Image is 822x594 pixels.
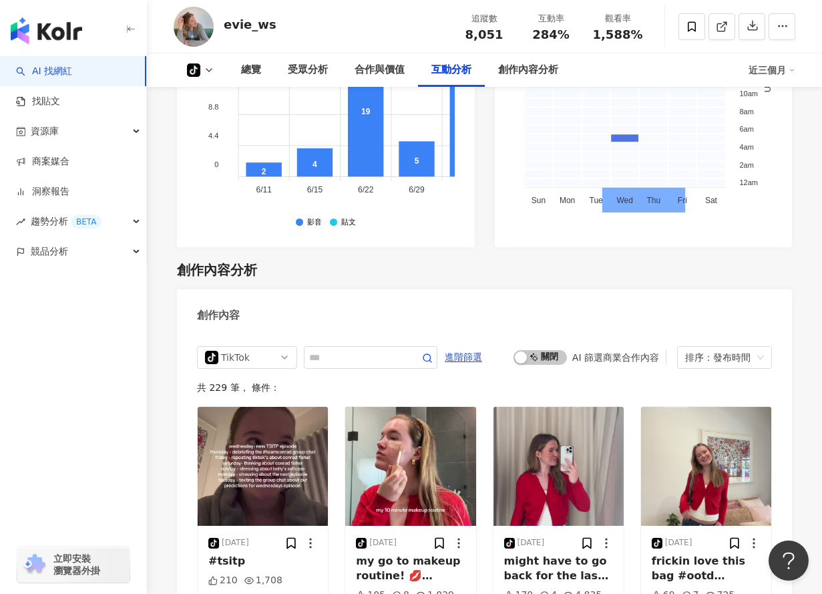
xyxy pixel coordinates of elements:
[244,574,282,587] div: 1,708
[531,196,545,205] tspan: Sun
[589,196,603,205] tspan: Tue
[559,196,574,205] tspan: Mon
[704,196,717,205] tspan: Sat
[763,62,773,92] text: UTC +8
[465,27,503,41] span: 8,051
[197,308,240,323] div: 創作內容
[409,185,425,194] tspan: 6/29
[665,537,692,549] div: [DATE]
[369,537,397,549] div: [DATE]
[444,346,483,367] button: 進階篩選
[221,347,264,368] div: TikTok
[241,62,261,78] div: 總覽
[21,554,47,575] img: chrome extension
[31,116,59,146] span: 資源庫
[504,554,613,584] div: might have to go back for the last top… #kookai #[PERSON_NAME] #fyp @KOOKAÏ
[16,217,25,227] span: rise
[431,62,471,78] div: 互動分析
[17,547,130,583] a: chrome extension立即安裝 瀏覽器外掛
[208,103,218,111] tspan: 8.8
[739,143,753,151] tspan: 4am
[31,237,68,267] span: 競品分析
[677,196,686,205] tspan: Fri
[685,347,752,368] div: 排序：發布時間
[256,185,272,194] tspan: 6/11
[345,407,475,526] img: post-image
[445,347,482,368] span: 進階篩選
[532,28,570,41] span: 284%
[341,218,356,227] div: 貼文
[222,537,249,549] div: [DATE]
[739,90,758,98] tspan: 10am
[518,537,545,549] div: [DATE]
[358,185,374,194] tspan: 6/22
[174,7,214,47] img: KOL Avatar
[739,161,753,169] tspan: 2am
[208,554,317,569] div: #tsitp
[641,407,771,526] img: post-image
[208,574,238,587] div: 210
[749,59,795,81] div: 近三個月
[739,178,758,186] tspan: 12am
[177,261,257,279] div: 創作內容分析
[593,28,643,41] span: 1,588%
[307,185,323,194] tspan: 6/15
[11,17,82,44] img: logo
[198,407,328,526] img: post-image
[16,95,60,108] a: 找貼文
[16,155,69,168] a: 商案媒合
[71,215,101,229] div: BETA
[646,196,660,205] tspan: Thu
[459,12,509,25] div: 追蹤數
[31,206,101,237] span: 趨勢分析
[526,12,576,25] div: 互動率
[214,160,218,168] tspan: 0
[498,62,558,78] div: 創作內容分析
[288,62,328,78] div: 受眾分析
[616,196,632,205] tspan: Wed
[16,65,72,78] a: searchAI 找網紅
[739,125,753,133] tspan: 6am
[572,352,659,363] div: AI 篩選商業合作內容
[592,12,643,25] div: 觀看率
[224,16,276,33] div: evie_ws
[307,218,322,227] div: 影音
[739,108,753,116] tspan: 8am
[53,553,100,577] span: 立即安裝 瀏覽器外掛
[197,382,772,393] div: 共 229 筆 ， 條件：
[356,554,465,584] div: my go to makeup routine! 💋 #makeup #makeuproutine #grwm @MCoBeauty @[PERSON_NAME] @Hourglass Cosm...
[208,132,218,140] tspan: 4.4
[355,62,405,78] div: 合作與價值
[493,407,624,526] img: post-image
[16,185,69,198] a: 洞察報告
[652,554,761,584] div: frickin love this bag #ootd #fashion #fashionoutfit #outfitinspo @supre @all for mimi @Princess [...
[769,541,809,581] iframe: Help Scout Beacon - Open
